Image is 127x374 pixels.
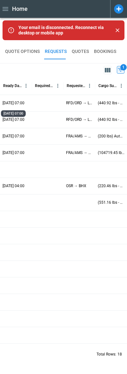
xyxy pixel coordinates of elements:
button: Ready Date & Time (UTC-05:00) column menu [22,82,30,90]
p: (551.16 lbs - 1.82 m³) Automotive [98,200,124,205]
button: BOOKINGS [94,44,116,59]
p: 09/01/25 07:00 [3,150,24,156]
div: Cargo Summary [98,84,117,88]
h1: Home [12,5,28,13]
div: Requested Route [67,84,85,88]
button: REQUESTS [45,44,67,59]
button: Required Date & Time (UTC-05:00) column menu [54,82,62,90]
p: FRA/AMS → ORD [66,150,93,156]
button: Requested Route column menu [85,82,94,90]
p: 09/01/25 07:00 [3,134,24,139]
p: Total Rows: [97,352,116,357]
p: Your email is disconnected. Reconnect via desktop or mobile app [18,25,110,36]
div: [DATE] 07:00 [1,110,26,117]
div: dismiss [113,22,122,38]
p: (440.92 lbs - 0.25 m³) Automotive [98,100,124,106]
p: (440.92 lbs - 0.25 m³) Automotive [98,117,124,122]
p: 06/10/25 07:00 [3,117,24,122]
p: RFD/ORD → LGG [66,117,93,122]
p: 18 [117,352,122,357]
p: (220.46 lbs - 1.2 m³) Other [98,183,124,189]
button: Cargo Summary column menu [117,82,125,90]
div: Ready Date & Time (UTC-05:00) [3,84,22,88]
button: QUOTES [72,44,89,59]
p: 06/10/25 07:00 [3,100,24,106]
button: QUOTE OPTIONS [5,44,40,59]
p: FRA/AMS → ORD [66,134,93,139]
span: 1 [120,64,127,70]
button: Close [113,26,122,35]
div: Required Date & Time (UTC-05:00) [35,84,54,88]
p: RFD/ORD → LGG [66,100,93,106]
p: OSR → BHX [66,183,86,189]
p: (200 lbs) Automotive [98,134,124,139]
p: (104719.45 lbs) Automotive [98,150,124,156]
p: 08/14/25 04:00 [3,183,24,189]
